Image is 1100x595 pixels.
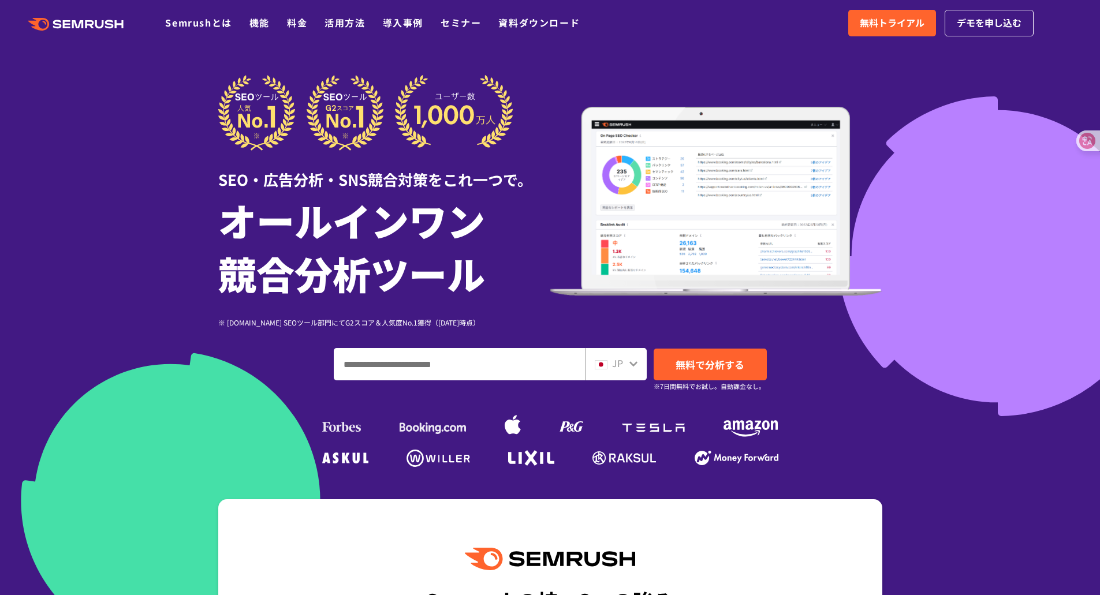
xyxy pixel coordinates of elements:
span: デモを申し込む [957,16,1021,31]
a: 機能 [249,16,270,29]
img: Semrush [465,548,635,570]
h1: オールインワン 競合分析ツール [218,193,550,300]
a: 無料で分析する [654,349,767,380]
a: 資料ダウンロード [498,16,580,29]
a: セミナー [441,16,481,29]
a: 料金 [287,16,307,29]
a: 無料トライアル [848,10,936,36]
span: 無料で分析する [676,357,744,372]
a: 導入事例 [383,16,423,29]
small: ※7日間無料でお試し。自動課金なし。 [654,381,765,392]
span: JP [612,356,623,370]
div: SEO・広告分析・SNS競合対策をこれ一つで。 [218,151,550,190]
a: デモを申し込む [945,10,1034,36]
input: ドメイン、キーワードまたはURLを入力してください [334,349,584,380]
a: 活用方法 [325,16,365,29]
a: Semrushとは [165,16,232,29]
div: ※ [DOMAIN_NAME] SEOツール部門にてG2スコア＆人気度No.1獲得（[DATE]時点） [218,317,550,328]
span: 無料トライアル [860,16,924,31]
